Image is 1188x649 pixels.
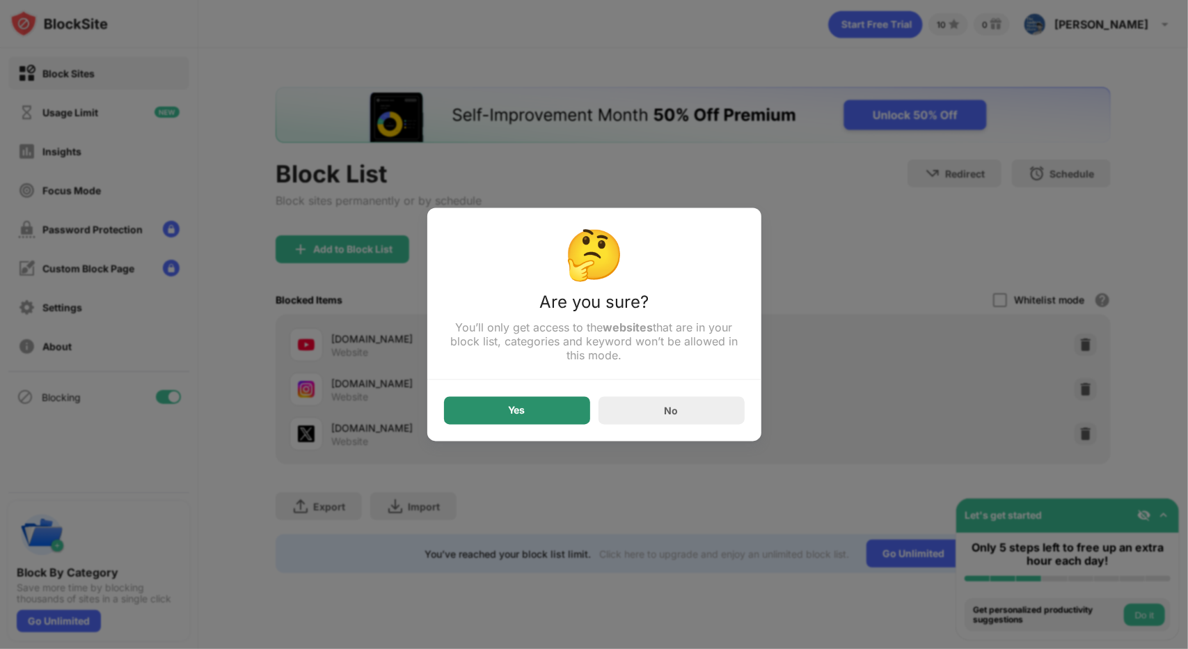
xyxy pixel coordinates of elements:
[444,225,745,284] div: 🤔
[665,405,679,416] div: No
[509,405,525,416] div: Yes
[444,292,745,321] div: Are you sure?
[603,321,654,335] strong: websites
[444,321,745,363] div: You’ll only get access to the that are in your block list, categories and keyword won’t be allowe...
